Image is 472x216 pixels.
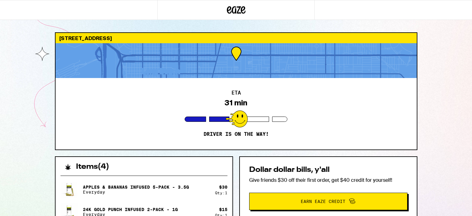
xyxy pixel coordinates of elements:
[249,177,407,183] p: Give friends $30 off their first order, get $40 credit for yourself!
[219,207,227,212] div: $ 15
[83,185,189,190] p: Apples & Bananas Infused 5-Pack - 3.5g
[232,90,241,95] h2: ETA
[83,190,189,195] p: Everyday
[225,99,247,107] div: 31 min
[215,191,227,195] div: Qty: 1
[432,197,466,213] iframe: Opens a widget where you can find more information
[61,181,78,198] img: Everyday - Apples & Bananas Infused 5-Pack - 3.5g
[301,199,345,204] span: Earn Eaze Credit
[204,131,269,137] p: Driver is on the way!
[249,193,407,210] button: Earn Eaze Credit
[83,207,178,212] p: 24k Gold Punch Infused 2-Pack - 1g
[219,185,227,190] div: $ 30
[249,166,407,174] h2: Dollar dollar bills, y'all
[76,163,109,171] h2: Items ( 4 )
[56,33,417,43] div: [STREET_ADDRESS]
